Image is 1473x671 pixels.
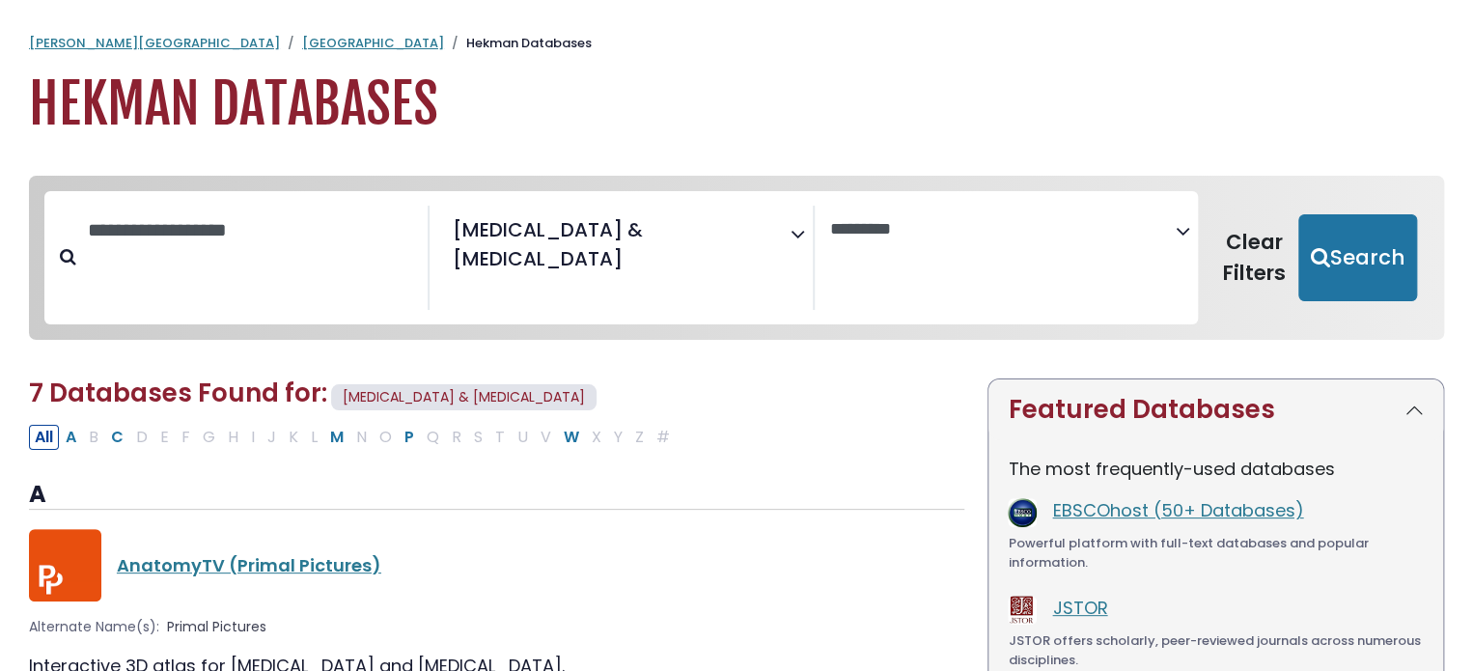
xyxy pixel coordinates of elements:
[1008,456,1424,482] p: The most frequently-used databases
[29,481,964,510] h3: A
[29,376,327,410] span: 7 Databases Found for:
[105,425,129,450] button: Filter Results C
[331,384,597,410] span: [MEDICAL_DATA] & [MEDICAL_DATA]
[29,176,1444,341] nav: Search filters
[1298,214,1417,301] button: Submit for Search Results
[558,425,585,450] button: Filter Results W
[445,215,787,273] li: Speech Pathology & Audiology
[29,34,1444,53] nav: breadcrumb
[1209,214,1298,301] button: Clear Filters
[167,617,266,637] span: Primal Pictures
[988,379,1443,440] button: Featured Databases
[445,281,459,301] textarea: Search
[29,34,280,52] a: [PERSON_NAME][GEOGRAPHIC_DATA]
[1052,498,1303,522] a: EBSCOhost (50+ Databases)
[1008,534,1424,572] div: Powerful platform with full-text databases and popular information.
[302,34,444,52] a: [GEOGRAPHIC_DATA]
[29,617,159,637] span: Alternate Name(s):
[1008,631,1424,669] div: JSTOR offers scholarly, peer-reviewed journals across numerous disciplines.
[29,425,59,450] button: All
[60,425,82,450] button: Filter Results A
[29,72,1444,137] h1: Hekman Databases
[76,214,428,246] input: Search database by title or keyword
[117,553,381,577] a: AnatomyTV (Primal Pictures)
[453,215,787,273] span: [MEDICAL_DATA] & [MEDICAL_DATA]
[1052,596,1107,620] a: JSTOR
[399,425,420,450] button: Filter Results P
[444,34,592,53] li: Hekman Databases
[830,220,1176,240] textarea: Search
[324,425,349,450] button: Filter Results M
[29,424,678,448] div: Alpha-list to filter by first letter of database name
